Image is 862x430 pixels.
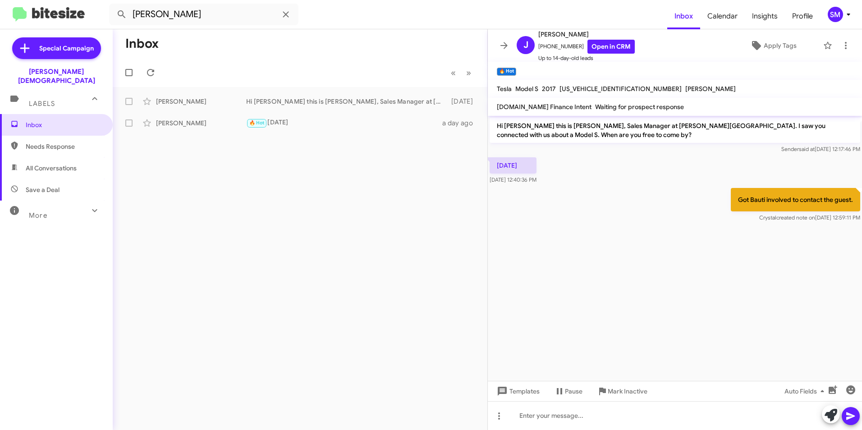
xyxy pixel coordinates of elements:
[461,64,477,82] button: Next
[26,164,77,173] span: All Conversations
[538,54,635,63] span: Up to 14-day-old leads
[29,211,47,220] span: More
[156,97,246,106] div: [PERSON_NAME]
[39,44,94,53] span: Special Campaign
[488,383,547,399] button: Templates
[515,85,538,93] span: Model S
[745,3,785,29] a: Insights
[542,85,556,93] span: 2017
[497,85,512,93] span: Tesla
[446,64,477,82] nav: Page navigation example
[731,188,860,211] p: Got Bauti involved to contact the guest.
[587,40,635,54] a: Open in CRM
[246,118,442,128] div: [DATE]
[565,383,582,399] span: Pause
[764,37,797,54] span: Apply Tags
[12,37,101,59] a: Special Campaign
[667,3,700,29] a: Inbox
[466,67,471,78] span: »
[490,157,536,174] p: [DATE]
[125,37,159,51] h1: Inbox
[547,383,590,399] button: Pause
[497,103,591,111] span: [DOMAIN_NAME] Finance Intent
[26,142,102,151] span: Needs Response
[523,38,528,52] span: J
[495,383,540,399] span: Templates
[156,119,246,128] div: [PERSON_NAME]
[538,29,635,40] span: [PERSON_NAME]
[759,214,860,221] span: Crystal [DATE] 12:59:11 PM
[828,7,843,22] div: SM
[784,383,828,399] span: Auto Fields
[442,119,480,128] div: a day ago
[109,4,298,25] input: Search
[559,85,682,93] span: [US_VEHICLE_IDENTIFICATION_NUMBER]
[26,120,102,129] span: Inbox
[447,97,480,106] div: [DATE]
[249,120,265,126] span: 🔥 Hot
[700,3,745,29] a: Calendar
[26,185,60,194] span: Save a Deal
[777,383,835,399] button: Auto Fields
[685,85,736,93] span: [PERSON_NAME]
[608,383,647,399] span: Mark Inactive
[538,40,635,54] span: [PHONE_NUMBER]
[490,176,536,183] span: [DATE] 12:40:36 PM
[451,67,456,78] span: «
[490,118,860,143] p: Hi [PERSON_NAME] this is [PERSON_NAME], Sales Manager at [PERSON_NAME][GEOGRAPHIC_DATA]. I saw yo...
[781,146,860,152] span: Sender [DATE] 12:17:46 PM
[785,3,820,29] a: Profile
[820,7,852,22] button: SM
[246,97,447,106] div: Hi [PERSON_NAME] this is [PERSON_NAME], Sales Manager at [PERSON_NAME][GEOGRAPHIC_DATA]. I saw yo...
[595,103,684,111] span: Waiting for prospect response
[590,383,655,399] button: Mark Inactive
[727,37,819,54] button: Apply Tags
[497,68,516,76] small: 🔥 Hot
[29,100,55,108] span: Labels
[799,146,815,152] span: said at
[776,214,815,221] span: created note on
[445,64,461,82] button: Previous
